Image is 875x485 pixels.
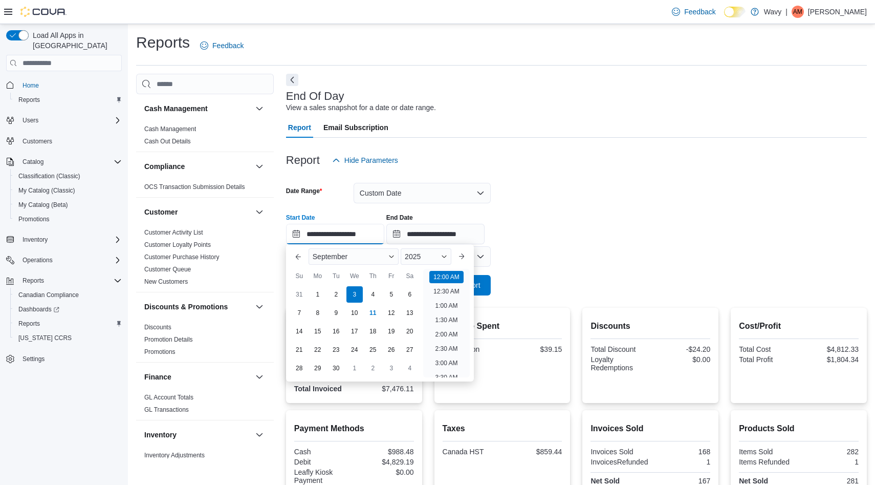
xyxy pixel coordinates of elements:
div: -$24.20 [652,345,710,353]
li: 2:00 AM [431,328,462,341]
li: 3:30 AM [431,371,462,384]
a: GL Account Totals [144,394,193,401]
button: Compliance [144,161,251,172]
ul: Time [423,269,470,377]
span: Home [23,81,39,90]
a: Inventory Adjustments [144,452,205,459]
button: Users [18,114,42,126]
span: Customer Purchase History [144,253,220,261]
div: Sa [402,268,418,284]
div: Total Discount [590,345,648,353]
h3: End Of Day [286,90,344,102]
span: GL Transactions [144,406,189,414]
button: Classification (Classic) [10,169,126,183]
span: AM [793,6,802,18]
h3: Report [286,154,320,166]
h2: Payment Methods [294,423,414,435]
button: Home [2,77,126,92]
button: Open list of options [476,252,485,261]
div: day-9 [328,305,344,321]
div: day-12 [383,305,400,321]
li: 1:30 AM [431,314,462,326]
div: 167 [652,477,710,485]
span: Promotion Details [144,335,193,344]
div: day-1 [310,286,326,303]
div: 168 [652,448,710,456]
div: Button. Open the month selector. September is currently selected. [309,248,399,265]
a: [US_STATE] CCRS [14,332,76,344]
span: Customers [18,135,122,147]
span: GL Account Totals [144,393,193,402]
button: Reports [2,273,126,288]
span: Users [23,116,38,124]
div: $7,476.11 [356,385,414,393]
li: 3:00 AM [431,357,462,369]
span: Customer Activity List [144,228,203,237]
div: day-4 [365,286,381,303]
button: Reports [18,275,48,287]
div: Total Cost [739,345,797,353]
a: Settings [18,353,49,365]
span: Operations [18,254,122,266]
li: 12:30 AM [429,285,464,298]
div: day-25 [365,342,381,358]
span: My Catalog (Beta) [18,201,68,209]
span: Reports [18,275,122,287]
div: Su [291,268,308,284]
div: day-11 [365,305,381,321]
div: Total Profit [739,355,797,364]
div: Invoices Sold [590,448,648,456]
div: $1,804.34 [801,355,859,364]
strong: Net Sold [590,477,620,485]
button: Catalog [18,156,48,168]
li: 2:30 AM [431,343,462,355]
button: Inventory [144,430,251,440]
span: Customers [23,137,52,145]
div: $39.15 [504,345,562,353]
div: 281 [801,477,859,485]
a: Reports [14,94,44,106]
h1: Reports [136,32,190,53]
a: Customer Loyalty Points [144,241,211,248]
button: Discounts & Promotions [144,302,251,312]
button: Operations [18,254,57,266]
h3: Compliance [144,161,185,172]
div: 1 [801,458,859,466]
span: Operations [23,256,53,264]
button: Next month [453,248,470,265]
a: Customer Queue [144,266,191,273]
div: day-5 [383,286,400,303]
button: Finance [144,372,251,382]
span: Reports [14,318,122,330]
a: Classification (Classic) [14,170,84,182]
span: Promotions [18,215,50,223]
button: Discounts & Promotions [253,301,266,313]
button: Previous Month [290,248,307,265]
h2: Cost/Profit [739,320,859,332]
div: day-13 [402,305,418,321]
a: Promotions [14,213,54,225]
button: Reports [10,93,126,107]
span: Settings [23,355,45,363]
span: Dashboards [18,305,59,313]
span: 2025 [405,252,421,261]
div: InvoicesRefunded [590,458,648,466]
a: Cash Out Details [144,138,191,145]
div: day-6 [402,286,418,303]
h2: Average Spent [443,320,562,332]
p: | [785,6,787,18]
label: Start Date [286,214,315,222]
button: My Catalog (Classic) [10,183,126,198]
button: Inventory [2,233,126,247]
p: Wavy [764,6,781,18]
label: Date Range [286,187,322,195]
button: Compliance [253,160,266,173]
div: Items Refunded [739,458,797,466]
h2: Discounts [590,320,710,332]
div: Leafly Kiosk Payment [294,468,352,484]
span: Settings [18,352,122,365]
button: Customer [144,207,251,217]
a: Discounts [144,324,171,331]
div: day-23 [328,342,344,358]
h2: Taxes [443,423,562,435]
